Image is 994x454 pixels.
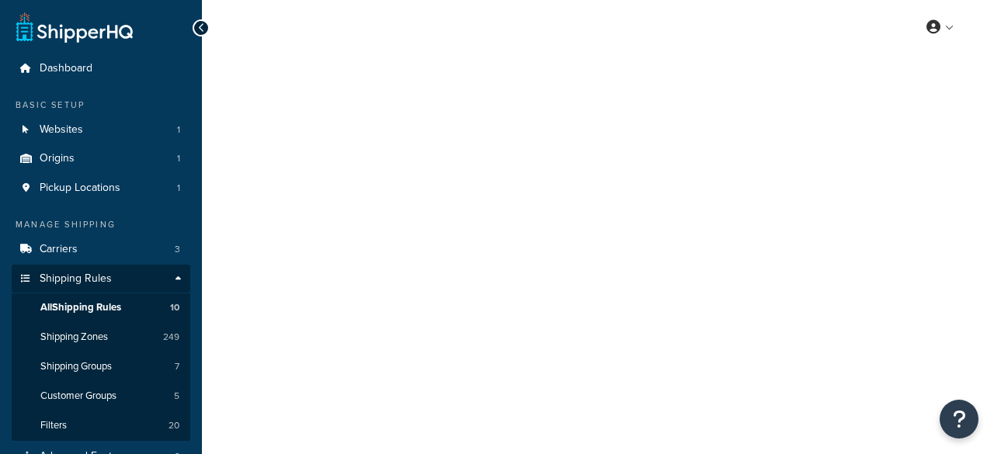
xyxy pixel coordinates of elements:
[177,152,180,165] span: 1
[12,382,190,411] li: Customer Groups
[12,116,190,144] a: Websites1
[40,331,108,344] span: Shipping Zones
[12,382,190,411] a: Customer Groups5
[12,235,190,264] a: Carriers3
[177,123,180,137] span: 1
[12,265,190,293] a: Shipping Rules
[175,360,179,373] span: 7
[12,411,190,440] a: Filters20
[40,272,112,286] span: Shipping Rules
[12,265,190,442] li: Shipping Rules
[170,301,179,314] span: 10
[12,323,190,352] a: Shipping Zones249
[12,411,190,440] li: Filters
[40,390,116,403] span: Customer Groups
[12,174,190,203] li: Pickup Locations
[40,419,67,432] span: Filters
[163,331,179,344] span: 249
[12,293,190,322] a: AllShipping Rules10
[12,144,190,173] a: Origins1
[174,390,179,403] span: 5
[40,360,112,373] span: Shipping Groups
[169,419,179,432] span: 20
[175,243,180,256] span: 3
[40,62,92,75] span: Dashboard
[12,99,190,112] div: Basic Setup
[12,352,190,381] a: Shipping Groups7
[12,218,190,231] div: Manage Shipping
[40,152,75,165] span: Origins
[12,116,190,144] li: Websites
[12,174,190,203] a: Pickup Locations1
[12,323,190,352] li: Shipping Zones
[40,182,120,195] span: Pickup Locations
[12,144,190,173] li: Origins
[177,182,180,195] span: 1
[40,243,78,256] span: Carriers
[12,352,190,381] li: Shipping Groups
[12,54,190,83] a: Dashboard
[40,123,83,137] span: Websites
[12,235,190,264] li: Carriers
[40,301,121,314] span: All Shipping Rules
[940,400,978,438] button: Open Resource Center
